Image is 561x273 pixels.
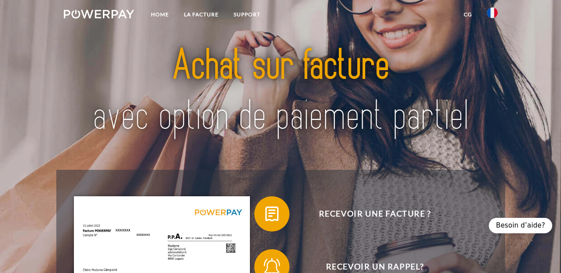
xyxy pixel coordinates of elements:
[261,203,283,225] img: qb_bill.svg
[226,7,268,22] a: Support
[176,7,226,22] a: LA FACTURE
[267,196,483,232] span: Recevoir une facture ?
[85,27,476,155] img: title-powerpay_fr.svg
[456,7,480,22] a: CG
[489,218,552,233] div: Besoin d’aide?
[64,10,135,19] img: logo-powerpay-white.svg
[143,7,176,22] a: Home
[254,196,483,232] button: Recevoir une facture ?
[487,7,498,18] img: fr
